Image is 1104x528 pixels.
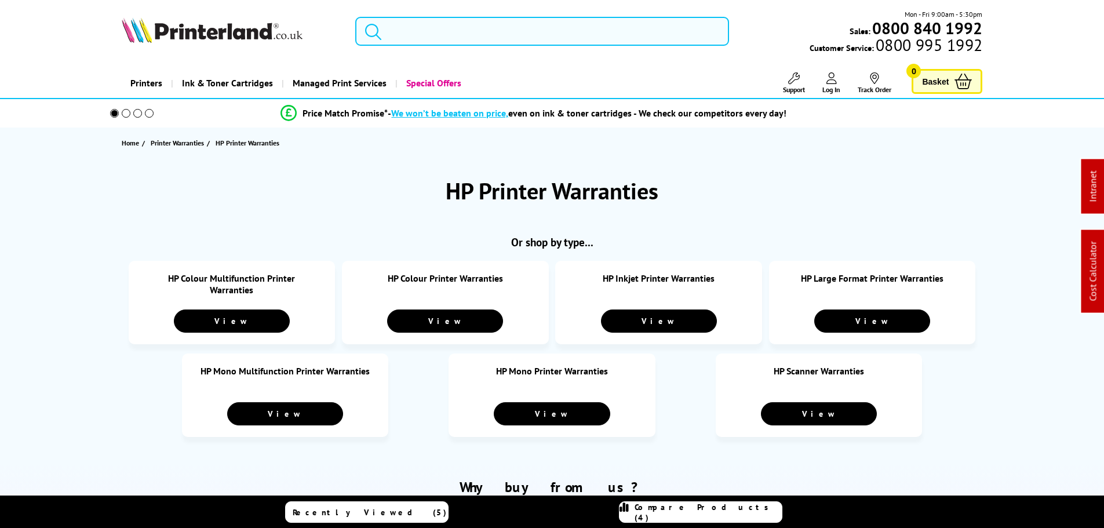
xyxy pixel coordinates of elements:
a: View [174,309,290,333]
a: Track Order [858,72,891,94]
li: modal_Promise [94,103,974,123]
a: Basket 0 [912,69,982,94]
a: Ink & Toner Cartridges [171,68,282,98]
a: View [227,402,343,425]
span: 0 [906,64,921,78]
span: Printer Warranties [151,137,204,149]
span: Recently Viewed (5) [293,507,447,518]
a: Cost Calculator [1087,242,1099,301]
a: HP Colour Multifunction Printer Warranties [168,272,295,296]
h2: Or shop by type... [122,235,983,249]
a: Printer Warranties [151,137,207,149]
span: Compare Products (4) [635,502,782,523]
a: Recently Viewed (5) [285,501,449,523]
a: Printers [122,68,171,98]
span: Price Match Promise* [303,107,388,119]
h2: Why buy from us? [122,478,983,496]
a: View [601,309,717,333]
span: We won’t be beaten on price, [391,107,508,119]
a: Special Offers [395,68,470,98]
a: Home [122,137,142,149]
img: Printerland Logo [122,17,303,43]
a: View [494,402,610,425]
a: Printerland Logo [122,17,341,45]
span: Mon - Fri 9:00am - 5:30pm [905,9,982,20]
span: Ink & Toner Cartridges [182,68,273,98]
a: Support [783,72,805,94]
a: HP Colour Printer Warranties [388,272,503,284]
span: Log In [822,85,840,94]
a: HP Large Format Printer Warranties [801,272,943,284]
a: View [814,309,930,333]
a: HP Inkjet Printer Warranties [603,272,715,284]
span: HP Printer Warranties [216,139,279,147]
span: Support [783,85,805,94]
a: Log In [822,72,840,94]
a: HP Scanner Warranties [774,365,864,377]
b: 0800 840 1992 [872,17,982,39]
span: 0800 995 1992 [874,39,982,50]
a: Managed Print Services [282,68,395,98]
a: HP Mono Multifunction Printer Warranties [201,365,370,377]
a: HP Mono Printer Warranties [496,365,608,377]
span: Basket [922,74,949,89]
h1: HP Printer Warranties [446,176,658,206]
a: View [761,402,877,425]
a: Compare Products (4) [619,501,782,523]
a: Intranet [1087,171,1099,202]
a: 0800 840 1992 [870,23,982,34]
a: View [387,309,503,333]
span: Customer Service: [810,39,982,53]
span: Sales: [850,26,870,37]
div: - even on ink & toner cartridges - We check our competitors every day! [388,107,786,119]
